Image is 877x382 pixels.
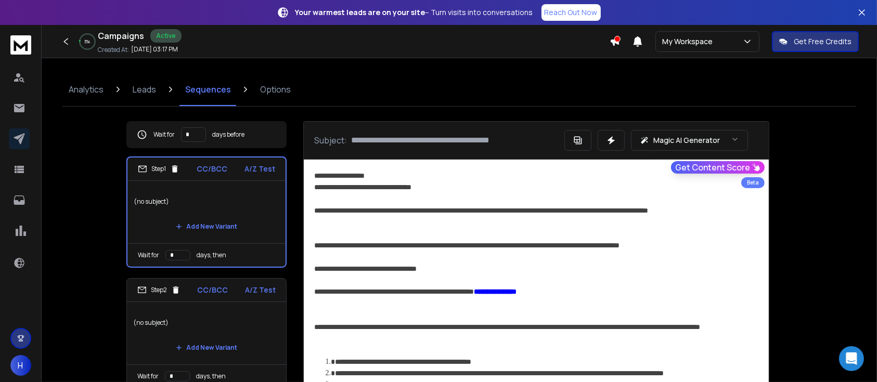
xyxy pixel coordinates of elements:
img: logo [10,35,31,55]
a: Sequences [179,73,237,106]
p: Wait for [137,372,159,380]
a: Reach Out Now [541,4,601,21]
strong: Your warmest leads are on your site [295,7,425,17]
p: My Workspace [662,36,717,47]
div: Step 2 [137,285,180,295]
p: [DATE] 03:17 PM [131,45,178,54]
p: (no subject) [134,187,279,216]
p: A/Z Test [244,164,275,174]
p: days, then [196,372,226,380]
p: A/Z Test [245,285,276,295]
div: Active [150,29,182,43]
p: Wait for [153,130,175,139]
p: CC/BCC [198,285,228,295]
p: 3 % [85,38,91,45]
button: Add New Variant [167,337,246,358]
button: Get Free Credits [772,31,859,52]
p: Options [260,83,291,96]
div: Beta [741,177,765,188]
li: Step1CC/BCCA/Z Test(no subject)Add New VariantWait fordays, then [126,156,287,268]
a: Leads [126,73,162,106]
p: – Turn visits into conversations [295,7,533,18]
p: Reach Out Now [545,7,598,18]
div: Open Intercom Messenger [839,346,864,371]
button: H [10,355,31,376]
p: days before [212,130,244,139]
a: Analytics [62,73,110,106]
p: days, then [197,251,226,259]
div: Step 1 [138,164,179,174]
p: Leads [133,83,156,96]
p: Wait for [138,251,159,259]
p: (no subject) [133,308,280,337]
p: Magic AI Generator [653,135,720,146]
a: Options [254,73,297,106]
p: Analytics [69,83,104,96]
p: Get Free Credits [794,36,852,47]
p: Created At: [98,46,129,54]
button: Magic AI Generator [631,130,748,151]
p: Sequences [185,83,231,96]
h1: Campaigns [98,30,144,42]
button: Add New Variant [167,216,246,237]
button: Get Content Score [671,161,765,174]
p: Subject: [314,134,347,147]
p: CC/BCC [197,164,227,174]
